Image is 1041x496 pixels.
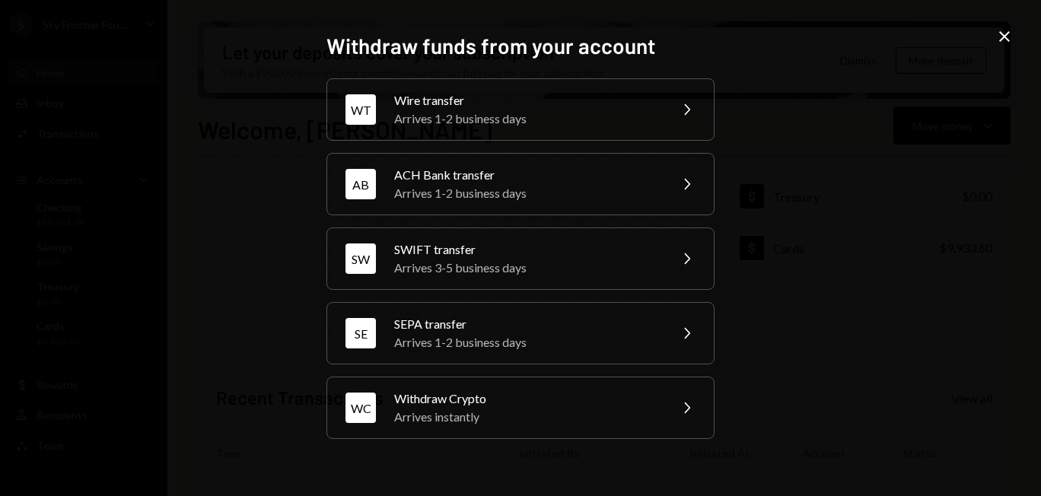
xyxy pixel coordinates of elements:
[394,240,659,259] div: SWIFT transfer
[394,315,659,333] div: SEPA transfer
[345,169,376,199] div: AB
[394,166,659,184] div: ACH Bank transfer
[394,408,659,426] div: Arrives instantly
[394,259,659,277] div: Arrives 3-5 business days
[326,78,715,141] button: WTWire transferArrives 1-2 business days
[345,94,376,125] div: WT
[394,389,659,408] div: Withdraw Crypto
[326,227,715,290] button: SWSWIFT transferArrives 3-5 business days
[345,243,376,274] div: SW
[326,377,715,439] button: WCWithdraw CryptoArrives instantly
[326,153,715,215] button: ABACH Bank transferArrives 1-2 business days
[345,318,376,348] div: SE
[326,302,715,364] button: SESEPA transferArrives 1-2 business days
[345,393,376,423] div: WC
[326,31,715,61] h2: Withdraw funds from your account
[394,91,659,110] div: Wire transfer
[394,333,659,351] div: Arrives 1-2 business days
[394,184,659,202] div: Arrives 1-2 business days
[394,110,659,128] div: Arrives 1-2 business days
